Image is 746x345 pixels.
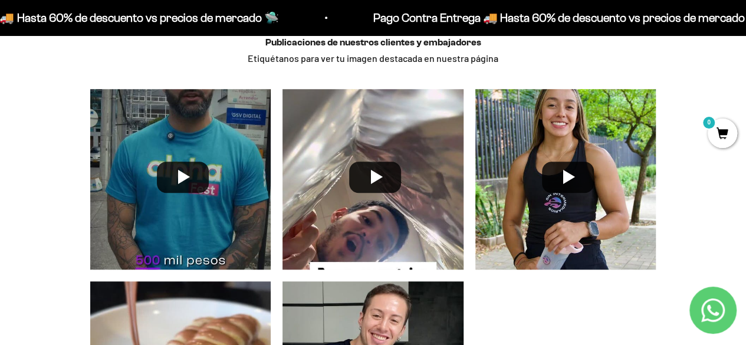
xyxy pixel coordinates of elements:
[469,83,662,276] img: User picture
[708,128,737,141] a: 0
[277,83,469,276] img: User picture
[702,116,716,130] mark: 0
[84,83,277,276] img: User picture
[78,24,668,77] div: Etiquétanos para ver tu imagen destacada en nuestra página
[90,36,656,49] h3: Publicaciones de nuestros clientes y embajadores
